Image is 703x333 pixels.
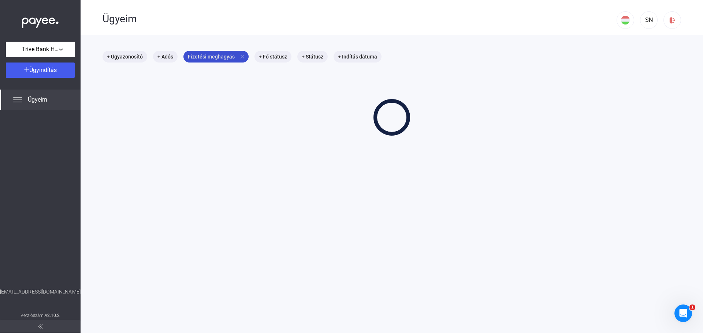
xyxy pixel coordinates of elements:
button: HU [617,11,634,29]
div: Ügyeim [103,13,617,25]
strong: v2.10.2 [45,313,60,318]
button: Ügyindítás [6,63,75,78]
span: Trive Bank Hungary Zrt. [22,45,59,54]
mat-chip: Fizetési meghagyás [183,51,249,63]
button: Trive Bank Hungary Zrt. [6,42,75,57]
button: logout-red [663,11,681,29]
span: Ügyindítás [29,67,57,73]
img: logout-red [669,16,676,24]
mat-chip: + Fő státusz [254,51,291,63]
img: list.svg [13,95,22,104]
div: SN [643,16,655,24]
button: SN [640,11,658,29]
img: HU [621,16,630,24]
img: plus-white.svg [24,67,29,72]
mat-chip: + Indítás dátuma [334,51,382,63]
img: white-payee-white-dot.svg [22,14,59,29]
mat-icon: close [239,53,246,60]
mat-chip: + Státusz [297,51,328,63]
mat-chip: + Ügyazonosító [103,51,147,63]
iframe: Intercom live chat [674,304,692,322]
mat-chip: + Adós [153,51,178,63]
span: 1 [689,304,695,310]
img: arrow-double-left-grey.svg [38,324,42,329]
span: Ügyeim [28,95,47,104]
